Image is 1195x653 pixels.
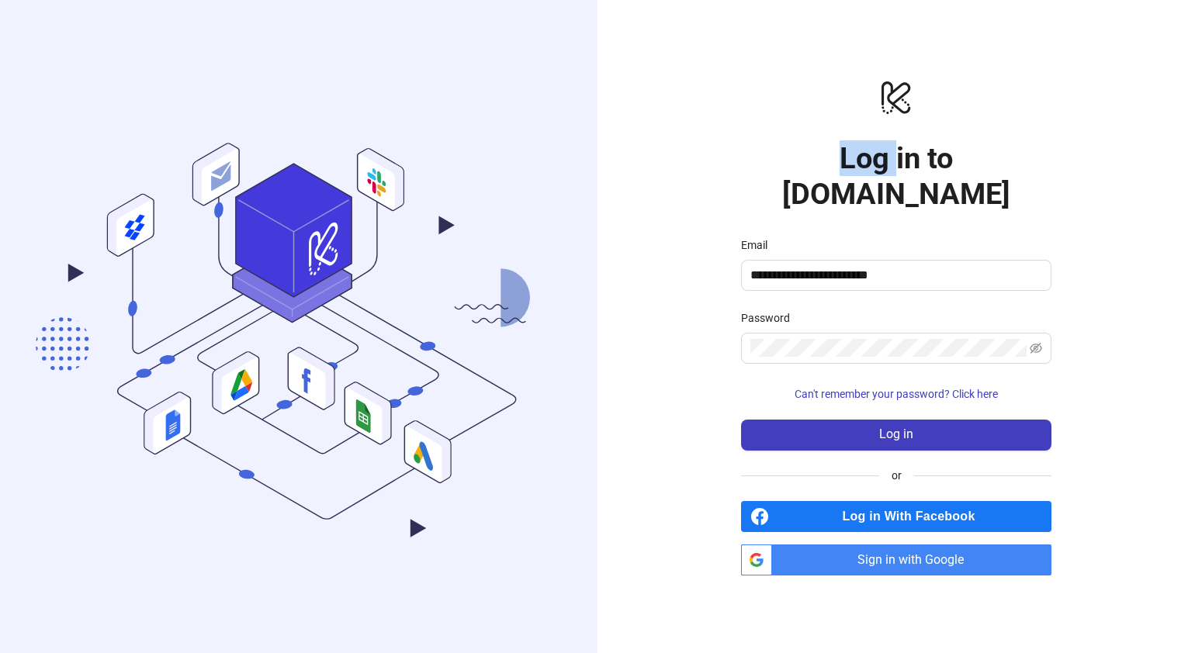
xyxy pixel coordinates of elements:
span: Sign in with Google [778,544,1051,575]
input: Password [750,339,1027,358]
span: Log in With Facebook [775,501,1051,532]
a: Can't remember your password? Click here [741,388,1051,400]
span: eye-invisible [1030,342,1042,354]
a: Log in With Facebook [741,501,1051,532]
span: or [879,467,914,484]
label: Password [741,309,800,326]
button: Can't remember your password? Click here [741,382,1051,407]
span: Log in [879,427,913,441]
a: Sign in with Google [741,544,1051,575]
label: Email [741,237,778,254]
button: Log in [741,420,1051,451]
span: Can't remember your password? Click here [795,388,998,400]
h1: Log in to [DOMAIN_NAME] [741,140,1051,212]
input: Email [750,266,1039,285]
